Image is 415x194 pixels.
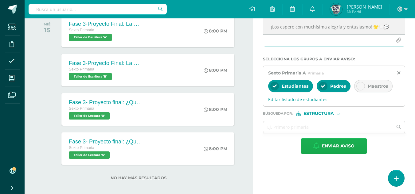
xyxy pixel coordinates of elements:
button: Enviar aviso [301,138,367,154]
div: 8:00 PM [204,146,227,151]
span: Sexto Primaria [69,67,94,71]
input: Ej. Primero primaria [263,121,393,133]
span: Enviar aviso [322,139,354,154]
span: Taller de Lectura 'A' [69,151,110,159]
span: Padres [330,83,346,89]
span: Editar listado de estudiantes [268,97,400,102]
div: 15 [44,26,51,34]
span: Sexto Primaria [69,106,94,111]
div: 8:00 PM [204,28,227,34]
span: Estudiantes [282,83,308,89]
span: Taller de Escritura 'B' [69,73,112,80]
textarea: ¡Hola, chicos! Muy buenas tardes 😊 Solo quería recordarles que [DATE], quienes puedan, traigan al... [263,4,405,34]
span: Estructura [303,112,334,115]
input: Busca un usuario... [29,4,167,14]
div: 8:00 PM [204,107,227,112]
div: Fase 3- Proyecto final: ¿Qué historias necesitamos contar para que el mundo nunca olvide? [69,99,143,106]
span: Sexto Primaria [69,146,94,150]
div: Fase 3-Proyecto Final: La memoria tiene voz [69,21,143,27]
span: Mi Perfil [347,9,382,14]
span: Búsqueda por : [263,112,293,115]
div: 8:00 PM [204,67,227,73]
label: Selecciona los grupos a enviar aviso : [263,57,405,61]
div: Fase 3- Proyecto final: ¿Qué historias necesitamos contar para que el mundo nunca olvide? [69,139,143,145]
span: Sexto Primaria [69,28,94,32]
img: 065dfccafff6cc22795d8c7af1ef8873.png [330,3,342,15]
span: [PERSON_NAME] [347,4,382,10]
span: Primaria [307,71,324,75]
span: Taller de Escritura 'A' [69,34,112,41]
div: Fase 3-Proyecto Final: La memoria tiene voz [69,60,143,67]
div: [object Object] [296,112,342,116]
span: Maestros [368,83,388,89]
span: Taller de Lectura 'B' [69,112,110,120]
div: MIÉ [44,22,51,26]
span: Sexto Primaria A [268,70,306,76]
label: No hay más resultados [37,176,241,180]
